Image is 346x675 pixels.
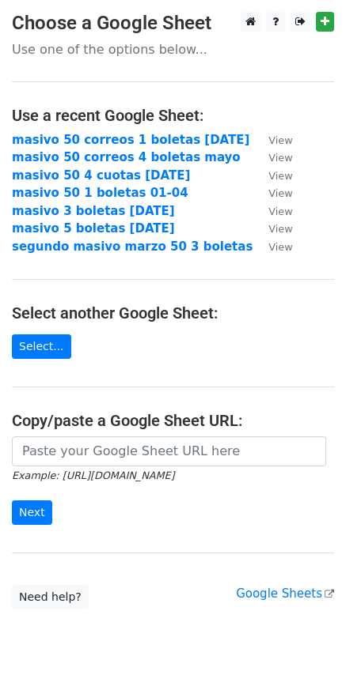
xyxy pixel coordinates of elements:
a: View [253,133,292,147]
h3: Choose a Google Sheet [12,12,334,35]
a: View [253,221,292,236]
a: segundo masivo marzo 50 3 boletas [12,239,253,254]
input: Next [12,500,52,525]
a: View [253,186,292,200]
a: View [253,150,292,164]
a: masivo 50 correos 4 boletas mayo [12,150,241,164]
small: View [268,223,292,235]
a: View [253,204,292,218]
a: Select... [12,334,71,359]
small: Example: [URL][DOMAIN_NAME] [12,469,174,481]
a: View [253,168,292,183]
h4: Use a recent Google Sheet: [12,106,334,125]
a: masivo 3 boletas [DATE] [12,204,175,218]
h4: Copy/paste a Google Sheet URL: [12,411,334,430]
a: Google Sheets [236,586,334,601]
small: View [268,134,292,146]
h4: Select another Google Sheet: [12,304,334,322]
input: Paste your Google Sheet URL here [12,436,326,466]
a: masivo 50 1 boletas 01-04 [12,186,188,200]
a: masivo 5 boletas [DATE] [12,221,175,236]
small: View [268,241,292,253]
small: View [268,206,292,217]
small: View [268,187,292,199]
p: Use one of the options below... [12,41,334,58]
a: Need help? [12,585,89,609]
small: View [268,152,292,164]
small: View [268,170,292,182]
a: masivo 50 correos 1 boletas [DATE] [12,133,249,147]
a: masivo 50 4 cuotas [DATE] [12,168,190,183]
a: View [253,239,292,254]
